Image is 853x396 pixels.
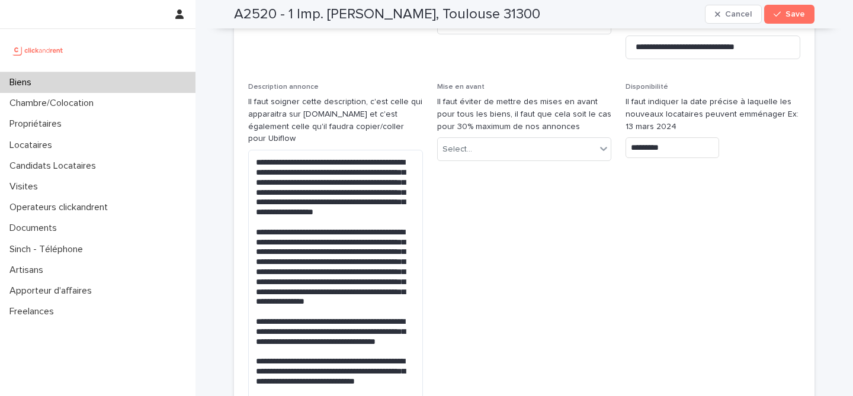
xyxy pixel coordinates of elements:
div: Select... [442,143,472,156]
p: Candidats Locataires [5,160,105,172]
p: Il faut éviter de mettre des mises en avant pour tous les biens, il faut que cela soit le cas pou... [437,96,612,133]
p: Documents [5,223,66,234]
button: Cancel [705,5,762,24]
span: Disponibilité [626,83,668,91]
span: Description annonce [248,83,319,91]
button: Save [764,5,814,24]
span: Save [785,10,805,18]
p: Biens [5,77,41,88]
p: Propriétaires [5,118,71,130]
span: Cancel [725,10,752,18]
p: Il faut indiquer la date précise à laquelle les nouveaux locataires peuvent emménager Ex: 13 mars... [626,96,800,133]
p: Artisans [5,265,53,276]
p: Locataires [5,140,62,151]
p: Sinch - Téléphone [5,244,92,255]
p: Freelances [5,306,63,317]
p: Apporteur d'affaires [5,285,101,297]
p: Operateurs clickandrent [5,202,117,213]
p: Visites [5,181,47,192]
p: Il faut soigner cette description, c'est celle qui apparaitra sur [DOMAIN_NAME] et c'est égalemen... [248,96,423,145]
img: UCB0brd3T0yccxBKYDjQ [9,38,67,62]
p: Chambre/Colocation [5,98,103,109]
span: Mise en avant [437,83,485,91]
h2: A2520 - 1 Imp. [PERSON_NAME], Toulouse 31300 [234,6,540,23]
